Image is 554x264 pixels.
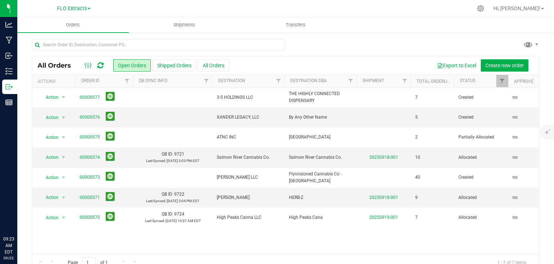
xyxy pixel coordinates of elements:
[415,154,420,161] span: 10
[217,214,280,221] span: High Peaks Canna LLC
[513,214,518,221] span: no
[3,236,14,255] p: 09:23 AM EDT
[217,174,280,181] span: [PERSON_NAME] LLC
[415,214,418,221] span: 7
[174,212,184,217] span: 9724
[415,174,420,181] span: 40
[59,192,68,203] span: select
[5,99,13,106] inline-svg: Reports
[80,194,100,201] a: 00000571
[39,92,59,102] span: Action
[458,134,504,141] span: Partially Allocated
[162,152,173,157] span: QB ID:
[167,199,199,203] span: [DATE] 3:04 PM EDT
[369,155,398,160] a: 20250918-001
[39,173,59,183] span: Action
[129,17,240,33] a: Shipments
[5,21,13,28] inline-svg: Analytics
[458,194,504,201] span: Allocated
[113,59,151,72] button: Open Orders
[485,63,524,68] span: Create new order
[399,75,411,87] a: Filter
[162,192,173,197] span: QB ID:
[167,159,199,163] span: [DATE] 3:03 PM EDT
[513,174,518,181] span: no
[3,255,14,261] p: 09/22
[21,205,30,214] iframe: Resource center unread badge
[5,37,13,44] inline-svg: Manufacturing
[289,134,352,141] span: [GEOGRAPHIC_DATA]
[415,114,418,121] span: 5
[80,94,100,101] a: 00000577
[289,194,352,201] span: HERB-Z
[38,79,72,84] div: Actions
[39,213,59,223] span: Action
[513,154,518,161] span: no
[166,219,201,223] span: [DATE] 10:37 AM EDT
[289,114,352,121] span: By Any Other Name
[39,112,59,123] span: Action
[460,78,475,83] a: Status
[217,94,280,101] span: 3-5 HOLDINGS LLC
[5,83,13,90] inline-svg: Outbound
[493,5,540,11] span: Hi, [PERSON_NAME]!
[80,114,100,121] a: 00000576
[217,134,280,141] span: ATNC INC
[289,214,352,221] span: High Peaks Cana
[39,132,59,142] span: Action
[80,134,100,141] a: 00000575
[153,59,196,72] button: Shipped Orders
[289,171,352,184] span: Flynnstoned Cannabis Co - [GEOGRAPHIC_DATA]
[38,61,78,69] span: All Orders
[56,22,89,28] span: Orders
[59,132,68,142] span: select
[458,174,504,181] span: Created
[80,154,100,161] a: 00000574
[39,152,59,162] span: Action
[513,194,518,201] span: no
[201,75,212,87] a: Filter
[362,78,384,83] a: Shipment
[7,206,29,228] iframe: Resource center
[458,154,504,161] span: Allocated
[513,94,518,101] span: no
[59,112,68,123] span: select
[139,78,167,83] a: QB Sync Info
[432,59,481,72] button: Export to Excel
[458,214,504,221] span: Allocated
[290,78,327,83] a: Destination DBA
[514,79,538,84] a: Approved?
[345,75,357,87] a: Filter
[5,52,13,59] inline-svg: Inbound
[174,152,184,157] span: 9721
[458,94,504,101] span: Created
[59,92,68,102] span: select
[369,215,398,220] a: 20250919-001
[289,154,352,161] span: Salmon River Cannabis Co.
[57,5,87,12] span: FLO Extracts
[513,134,518,141] span: no
[496,75,508,87] a: Filter
[59,213,68,223] span: select
[217,154,280,161] span: Salmon River Cannabis Co.
[81,78,100,83] a: Order ID
[17,17,129,33] a: Orders
[59,152,68,162] span: select
[415,194,418,201] span: 9
[145,219,165,223] span: Last Synced:
[39,192,59,203] span: Action
[276,22,315,28] span: Transfers
[217,114,280,121] span: XANDER LEGACY, LLC
[218,78,245,83] a: Destination
[146,199,166,203] span: Last Synced:
[513,114,518,121] span: no
[289,90,352,104] span: THE HIGHLY CONNECTED DISPENSARY
[273,75,285,87] a: Filter
[121,75,133,87] a: Filter
[458,114,504,121] span: Created
[369,195,398,200] a: 20250918-001
[217,194,280,201] span: [PERSON_NAME]
[415,134,418,141] span: 2
[5,68,13,75] inline-svg: Inventory
[80,214,100,221] a: 00000570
